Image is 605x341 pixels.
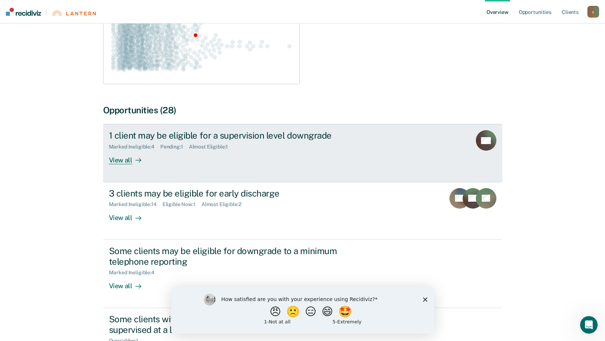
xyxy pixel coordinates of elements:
div: Opportunities (28) [103,105,502,115]
div: View all [109,208,150,222]
div: View all [109,276,150,290]
div: 1 client may be eligible for a supervision level downgrade [109,130,367,141]
div: Marked Ineligible : 4 [109,269,160,276]
a: Some clients may be eligible for downgrade to a minimum telephone reportingMarked Ineligible:4Vie... [103,240,502,308]
button: c [587,6,599,18]
a: 1 client may be eligible for a supervision level downgradeMarked Ineligible:4Pending:1Almost Elig... [103,124,502,182]
div: Some clients within their first 6 months of supervision are being supervised at a level that does... [109,314,367,335]
div: Swarm plot of all incarceration rates in the state for ALL caseloads, highlighting values of 59.8... [109,14,294,78]
span: | [41,10,51,16]
iframe: Survey by Kim from Recidiviz [171,286,434,334]
a: 3 clients may be eligible for early dischargeMarked Ineligible:14Eligible Now:1Almost Eligible:2V... [103,182,502,240]
img: Recidiviz [6,8,41,16]
div: 3 clients may be eligible for early discharge [109,188,367,199]
div: Almost Eligible : 2 [201,201,247,208]
div: Some clients may be eligible for downgrade to a minimum telephone reporting [109,246,367,267]
div: Marked Ineligible : 14 [109,201,163,208]
div: Pending : 1 [160,144,189,150]
div: View all [109,150,150,164]
iframe: Intercom live chat [580,316,598,334]
div: Eligible Now : 1 [163,201,201,208]
a: | [6,8,96,16]
div: Almost Eligible : 1 [189,144,234,150]
div: Marked Ineligible : 4 [109,144,160,150]
img: Lantern [51,10,96,16]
